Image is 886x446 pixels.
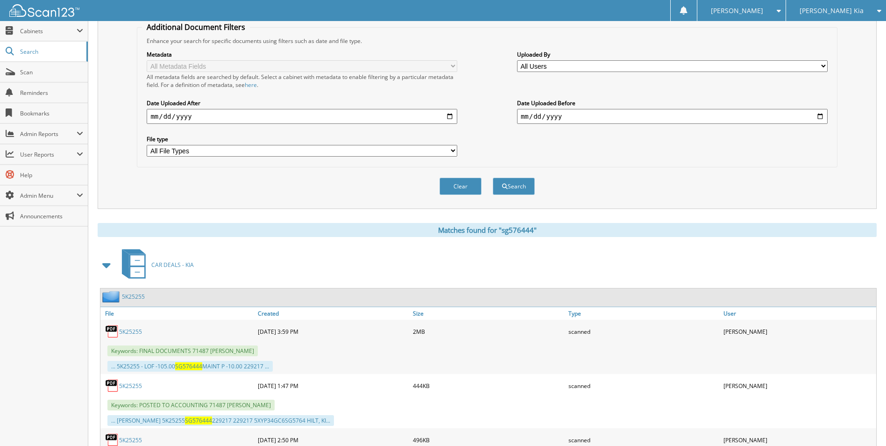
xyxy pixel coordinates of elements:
[255,322,411,341] div: [DATE] 3:59 PM
[20,192,77,200] span: Admin Menu
[20,151,77,158] span: User Reports
[119,382,142,390] a: 5K25255
[20,130,77,138] span: Admin Reports
[100,307,255,320] a: File
[175,362,202,370] span: SG576444
[147,73,457,89] div: All metadata fields are searched by default. Select a cabinet with metadata to enable filtering b...
[517,50,828,58] label: Uploaded By
[800,8,864,14] span: [PERSON_NAME] Kia
[721,322,876,341] div: [PERSON_NAME]
[122,293,145,301] a: 5K25255
[98,223,877,237] div: Matches found for "sg576444"
[9,4,79,17] img: scan123-logo-white.svg
[107,345,258,356] span: Keywords: FINAL DOCUMENTS 71487 [PERSON_NAME]
[116,246,194,283] a: CAR DEALS - KIA
[102,291,122,302] img: folder2.png
[245,81,257,89] a: here
[105,324,119,338] img: PDF.png
[566,376,721,395] div: scanned
[566,322,721,341] div: scanned
[517,99,828,107] label: Date Uploaded Before
[147,99,457,107] label: Date Uploaded After
[255,376,411,395] div: [DATE] 1:47 PM
[517,109,828,124] input: end
[185,417,212,424] span: SG576444
[147,135,457,143] label: File type
[411,322,566,341] div: 2MB
[105,379,119,393] img: PDF.png
[20,109,83,117] span: Bookmarks
[119,436,142,444] a: 5K25255
[147,50,457,58] label: Metadata
[255,307,411,320] a: Created
[107,400,275,410] span: Keywords: POSTED TO ACCOUNTING 71487 [PERSON_NAME]
[411,376,566,395] div: 444KB
[142,22,250,32] legend: Additional Document Filters
[439,178,482,195] button: Clear
[20,48,82,56] span: Search
[721,376,876,395] div: [PERSON_NAME]
[20,171,83,179] span: Help
[142,37,832,45] div: Enhance your search for specific documents using filters such as date and file type.
[493,178,535,195] button: Search
[566,307,721,320] a: Type
[20,212,83,220] span: Announcements
[20,89,83,97] span: Reminders
[711,8,763,14] span: [PERSON_NAME]
[147,109,457,124] input: start
[107,361,273,372] div: ... 5K25255 - LOF -105.00 MAINT P -10.00 229217 ...
[151,261,194,269] span: CAR DEALS - KIA
[20,68,83,76] span: Scan
[107,415,334,426] div: ... [PERSON_NAME] 5K25255 229217 229217 5XYP34GC6SG5764 HILT, KI...
[721,307,876,320] a: User
[20,27,77,35] span: Cabinets
[411,307,566,320] a: Size
[119,328,142,336] a: 5K25255
[839,401,886,446] iframe: Chat Widget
